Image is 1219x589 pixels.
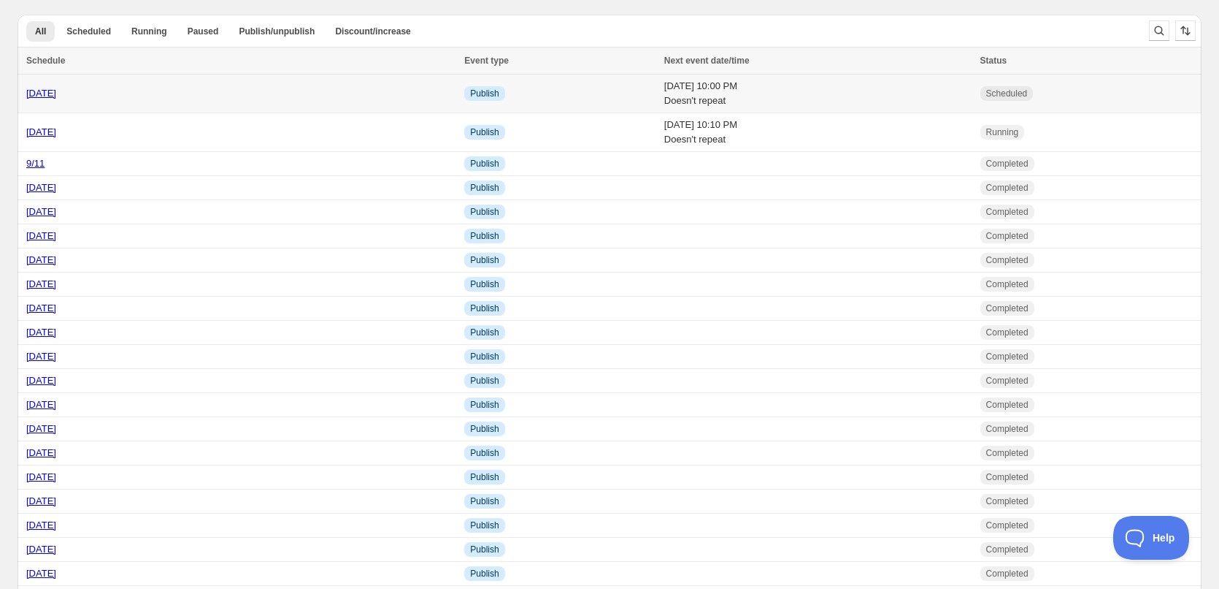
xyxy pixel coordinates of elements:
a: [DATE] [26,544,56,555]
span: Status [980,56,1007,66]
span: Paused [188,26,219,37]
span: Publish [470,447,499,459]
span: Completed [986,327,1028,338]
span: Completed [986,230,1028,242]
span: Publish [470,254,499,266]
span: Publish [470,182,499,194]
span: Completed [986,544,1028,555]
span: Schedule [26,56,65,66]
a: [DATE] [26,126,56,137]
span: Publish [470,495,499,507]
span: Publish [470,126,499,138]
span: Publish [470,471,499,483]
span: Completed [986,471,1028,483]
span: Publish [470,423,499,435]
span: Completed [986,423,1028,435]
span: Completed [986,254,1028,266]
a: [DATE] [26,471,56,482]
td: [DATE] 10:00 PM Doesn't repeat [660,75,976,113]
a: [DATE] [26,375,56,386]
span: Publish [470,278,499,290]
span: Completed [986,447,1028,459]
a: [DATE] [26,254,56,265]
span: Publish [470,230,499,242]
span: Completed [986,158,1028,170]
a: [DATE] [26,351,56,362]
span: Completed [986,278,1028,290]
span: Publish [470,351,499,362]
span: Completed [986,399,1028,411]
span: Discount/increase [335,26,410,37]
span: Completed [986,495,1028,507]
a: [DATE] [26,423,56,434]
a: [DATE] [26,568,56,579]
span: Completed [986,520,1028,531]
span: Scheduled [66,26,111,37]
a: [DATE] [26,520,56,531]
span: Completed [986,206,1028,218]
a: [DATE] [26,303,56,313]
span: Scheduled [986,88,1028,99]
a: [DATE] [26,447,56,458]
span: Publish [470,520,499,531]
span: Event type [464,56,509,66]
a: [DATE] [26,88,56,99]
span: All [35,26,46,37]
span: Completed [986,351,1028,362]
button: Search and filter results [1149,20,1169,41]
span: Publish [470,206,499,218]
td: [DATE] 10:10 PM Doesn't repeat [660,113,976,152]
span: Completed [986,303,1028,314]
span: Completed [986,182,1028,194]
span: Publish [470,399,499,411]
iframe: Toggle Customer Support [1113,516,1190,560]
span: Publish [470,88,499,99]
a: [DATE] [26,230,56,241]
span: Publish [470,327,499,338]
span: Publish [470,303,499,314]
span: Next event date/time [664,56,750,66]
span: Completed [986,568,1028,579]
button: Sort the results [1175,20,1196,41]
span: Running [131,26,167,37]
a: [DATE] [26,495,56,506]
a: [DATE] [26,399,56,410]
span: Publish/unpublish [239,26,315,37]
a: [DATE] [26,206,56,217]
span: Running [986,126,1019,138]
a: 9/11 [26,158,45,169]
span: Completed [986,375,1028,387]
a: [DATE] [26,327,56,338]
span: Publish [470,375,499,387]
span: Publish [470,158,499,170]
a: [DATE] [26,278,56,289]
span: Publish [470,544,499,555]
a: [DATE] [26,182,56,193]
span: Publish [470,568,499,579]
